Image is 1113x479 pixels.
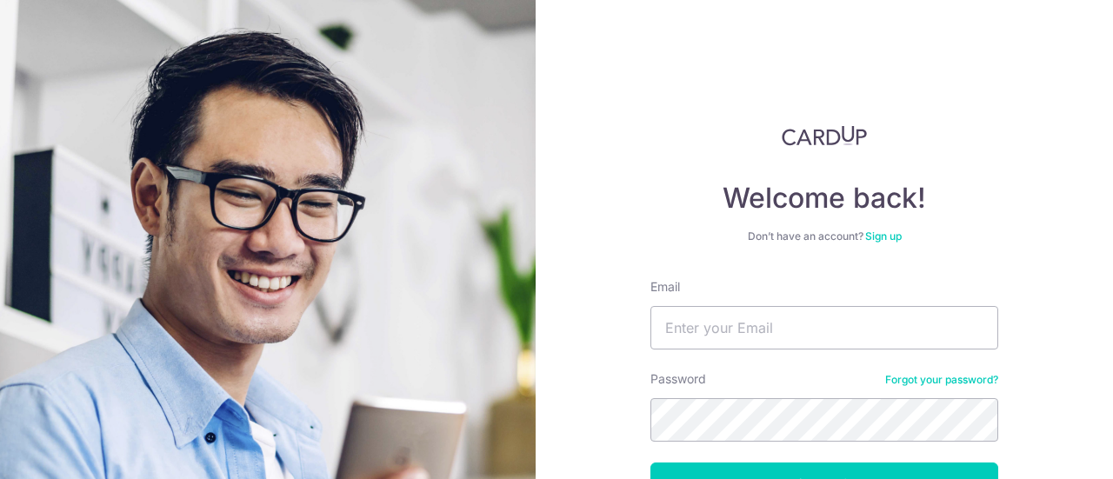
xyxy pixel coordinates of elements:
[885,373,998,387] a: Forgot your password?
[650,306,998,349] input: Enter your Email
[650,370,706,388] label: Password
[782,125,867,146] img: CardUp Logo
[650,230,998,243] div: Don’t have an account?
[650,181,998,216] h4: Welcome back!
[865,230,902,243] a: Sign up
[650,278,680,296] label: Email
